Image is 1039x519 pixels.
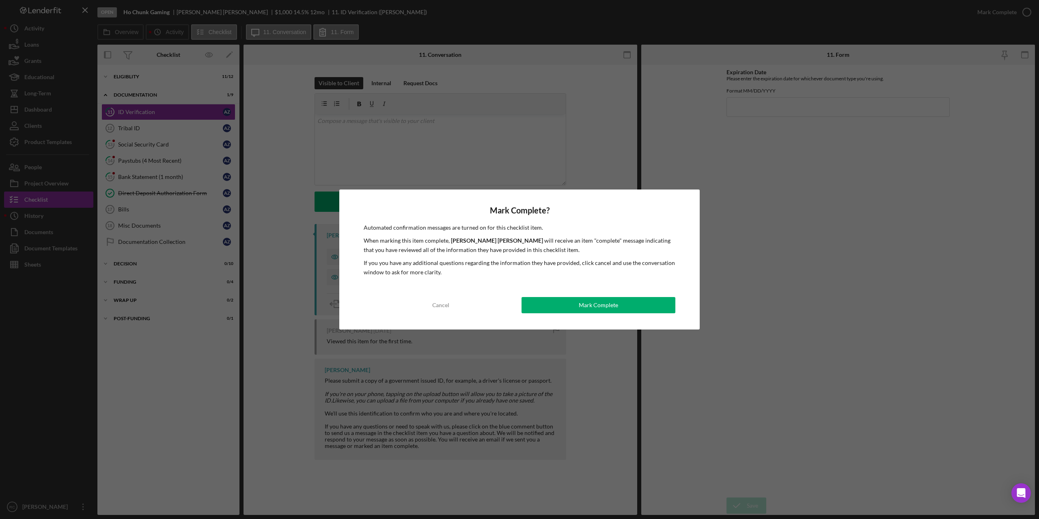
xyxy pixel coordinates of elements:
div: Open Intercom Messenger [1011,483,1031,503]
div: Mark Complete [579,297,618,313]
p: If you you have any additional questions regarding the information they have provided, click canc... [364,258,675,277]
b: [PERSON_NAME] [PERSON_NAME] [451,237,543,244]
button: Cancel [364,297,517,313]
p: When marking this item complete, will receive an item "complete" message indicating that you have... [364,236,675,254]
p: Automated confirmation messages are turned on for this checklist item. [364,223,675,232]
h4: Mark Complete? [364,206,675,215]
div: Cancel [432,297,449,313]
button: Mark Complete [522,297,675,313]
